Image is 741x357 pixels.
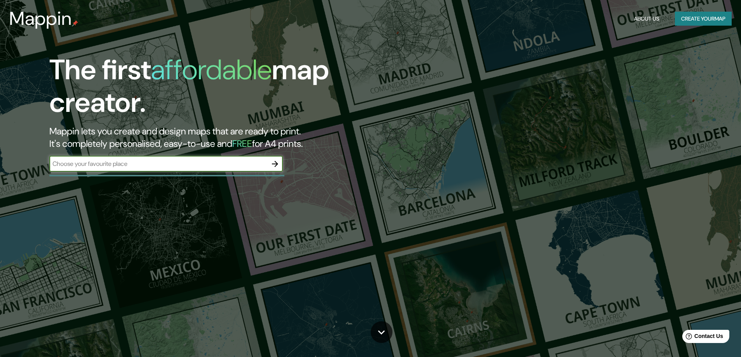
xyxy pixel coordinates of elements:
h1: The first map creator. [49,54,420,125]
iframe: Help widget launcher [672,327,732,348]
h1: affordable [151,52,272,88]
h3: Mappin [9,8,72,30]
button: Create yourmap [675,12,732,26]
h2: Mappin lets you create and design maps that are ready to print. It's completely personalised, eas... [49,125,420,150]
input: Choose your favourite place [49,159,267,168]
button: About Us [631,12,662,26]
h5: FREE [232,138,252,150]
img: mappin-pin [72,20,78,26]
